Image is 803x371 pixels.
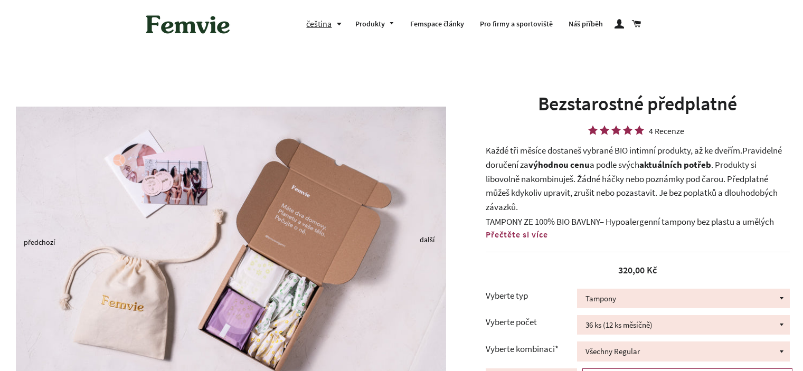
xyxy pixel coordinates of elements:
[486,289,577,303] label: Vyberte typ
[402,11,472,38] a: Femspace články
[486,91,790,117] h1: Bezstarostné předplatné
[486,342,577,356] label: Vyberte kombinaci*
[618,264,657,276] span: 320,00 Kč
[649,127,684,135] div: 4 Recenze
[639,159,711,170] b: aktuálních potřeb
[590,159,639,170] span: a podle svých
[561,11,611,38] a: Náš příběh
[486,216,600,227] span: TAMPONY ZE 100% BIO BAVLNY
[420,240,425,242] button: Next
[486,216,782,255] span: – Hypoalergenní tampony bez plastu a umělých barviv, vyrobeny pouze z čisté bavlny. Díky 2 veliko...
[486,145,782,170] span: Pravidelné doručení za
[528,159,590,170] b: výhodnou cenu
[472,11,561,38] a: Pro firmy a sportoviště
[486,144,790,214] p: Každé tři měsíce dostaneš vybrané BIO intimní produkty, až ke dveřím. Produkty si libovolně nakom...
[486,229,548,240] span: Přečtěte si více
[347,11,402,38] a: Produkty
[486,315,577,329] label: Vyberte počet
[24,242,29,245] button: Previous
[711,159,713,170] span: .
[306,17,347,31] button: čeština
[140,8,235,41] img: Femvie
